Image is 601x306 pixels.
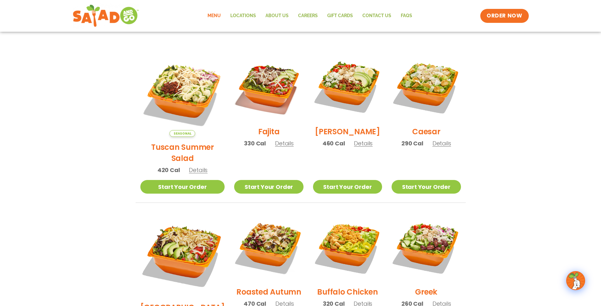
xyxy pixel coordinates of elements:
span: ORDER NOW [487,12,522,20]
span: 420 Cal [157,166,180,174]
img: Product photo for Greek Salad [392,212,461,282]
img: Product photo for Tuscan Summer Salad [140,52,225,137]
span: 330 Cal [244,139,266,148]
img: Product photo for BBQ Ranch Salad [140,212,225,297]
span: Details [189,166,208,174]
a: ORDER NOW [480,9,528,23]
img: wpChatIcon [567,272,585,289]
h2: Fajita [258,126,280,137]
span: Details [432,139,451,147]
a: Contact Us [358,9,396,23]
a: About Us [261,9,293,23]
span: 290 Cal [401,139,423,148]
h2: Caesar [412,126,440,137]
a: Careers [293,9,323,23]
h2: Buffalo Chicken [317,286,378,297]
nav: Menu [203,9,417,23]
img: new-SAG-logo-768×292 [73,3,139,29]
span: Details [275,139,294,147]
a: Start Your Order [313,180,382,194]
a: Start Your Order [392,180,461,194]
a: FAQs [396,9,417,23]
a: Start Your Order [140,180,225,194]
h2: Tuscan Summer Salad [140,142,225,164]
a: GIFT CARDS [323,9,358,23]
h2: [PERSON_NAME] [315,126,380,137]
span: Seasonal [169,130,195,137]
h2: Roasted Autumn [236,286,301,297]
a: Start Your Order [234,180,303,194]
img: Product photo for Buffalo Chicken Salad [313,212,382,282]
img: Product photo for Caesar Salad [392,52,461,121]
span: 460 Cal [323,139,345,148]
h2: Greek [415,286,437,297]
img: Product photo for Cobb Salad [313,52,382,121]
img: Product photo for Roasted Autumn Salad [234,212,303,282]
img: Product photo for Fajita Salad [234,52,303,121]
a: Menu [203,9,226,23]
span: Details [354,139,373,147]
a: Locations [226,9,261,23]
